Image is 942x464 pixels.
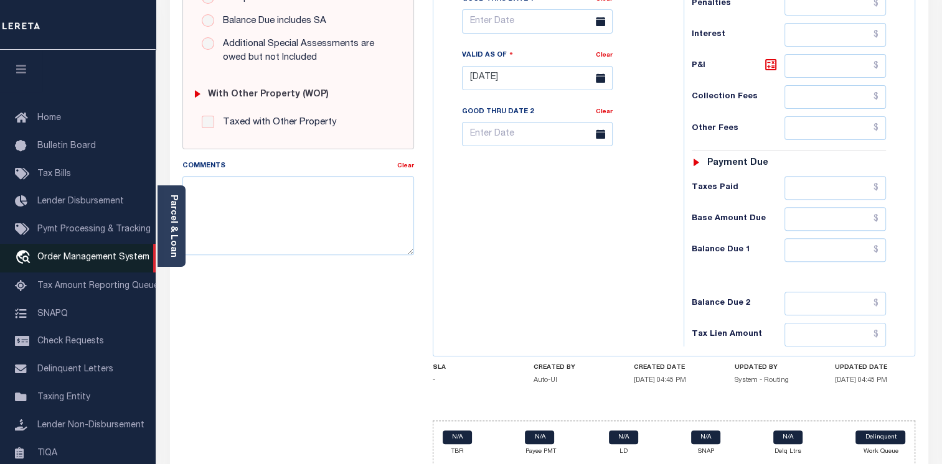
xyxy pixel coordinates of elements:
span: Tax Amount Reporting Queue [37,282,159,290]
a: Clear [596,109,613,115]
h6: with Other Property (WOP) [208,90,329,100]
h6: Payment due [707,158,768,169]
a: N/A [609,430,638,444]
p: SNAP [691,447,720,457]
span: Bulletin Board [37,142,96,151]
a: Parcel & Loan [169,195,177,258]
span: Check Requests [37,337,104,346]
a: Clear [397,163,414,169]
input: $ [784,54,886,78]
input: Enter Date [462,122,613,146]
input: $ [784,238,886,262]
input: $ [784,176,886,200]
h6: Interest [692,30,785,40]
label: Valid as Of [462,49,513,61]
input: $ [784,85,886,109]
a: Delinquent [855,430,905,444]
h6: Collection Fees [692,92,785,102]
i: travel_explore [15,250,35,266]
h5: Auto-UI [534,376,614,384]
label: Comments [182,161,225,172]
span: Lender Non-Disbursement [37,421,144,430]
span: Lender Disbursement [37,197,124,206]
p: Work Queue [855,447,905,457]
span: - [433,377,435,384]
h6: Tax Lien Amount [692,330,785,340]
input: Enter Date [462,9,613,34]
h6: Taxes Paid [692,183,785,193]
h4: CREATED BY [534,364,614,371]
span: Tax Bills [37,170,71,179]
input: $ [784,207,886,231]
span: Order Management System [37,253,149,262]
label: Good Thru Date 2 [462,107,534,118]
a: N/A [525,430,554,444]
span: Home [37,114,61,123]
h6: P&I [692,57,785,75]
span: TIQA [37,448,57,457]
input: $ [784,292,886,315]
h5: System - Routing [735,376,815,384]
label: Balance Due includes SA [217,14,326,29]
input: $ [784,323,886,346]
a: Clear [596,52,613,58]
a: N/A [443,430,472,444]
h5: [DATE] 04:45 PM [835,376,915,384]
h4: UPDATED BY [735,364,815,371]
span: Pymt Processing & Tracking [37,225,151,234]
h4: UPDATED DATE [835,364,915,371]
h6: Balance Due 2 [692,299,785,309]
h4: SLA [433,364,513,371]
p: TBR [443,447,472,457]
h6: Balance Due 1 [692,245,785,255]
p: Payee PMT [525,447,555,457]
h5: [DATE] 04:45 PM [634,376,714,384]
h6: Other Fees [692,124,785,134]
a: N/A [691,430,720,444]
span: Delinquent Letters [37,365,113,374]
a: N/A [773,430,803,444]
p: Delq Ltrs [773,447,803,457]
h6: Base Amount Due [692,214,785,224]
input: Enter Date [462,66,613,90]
span: SNAPQ [37,309,68,318]
p: LD [609,447,638,457]
input: $ [784,116,886,140]
input: $ [784,23,886,47]
label: Taxed with Other Property [217,116,337,130]
span: Taxing Entity [37,393,90,402]
label: Additional Special Assessments are owed but not Included [217,37,395,65]
h4: CREATED DATE [634,364,714,371]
